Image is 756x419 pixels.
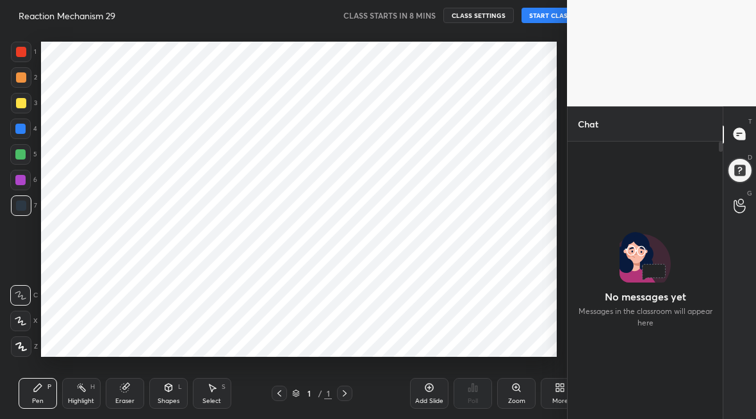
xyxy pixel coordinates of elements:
div: Eraser [115,398,135,404]
div: X [10,311,38,331]
p: D [748,152,752,162]
div: 5 [10,144,37,165]
div: Highlight [68,398,94,404]
div: Select [202,398,221,404]
div: Add Slide [415,398,443,404]
div: P [47,384,51,390]
div: 7 [11,195,37,216]
div: L [178,384,182,390]
div: S [222,384,226,390]
div: Zoom [508,398,525,404]
div: 1 [11,42,37,62]
div: / [318,390,322,397]
div: 1 [302,390,315,397]
div: Shapes [158,398,179,404]
div: 6 [10,170,37,190]
p: Chat [568,107,609,141]
div: Pen [32,398,44,404]
button: START CLASS [522,8,579,23]
h4: Reaction Mechanism 29 [19,10,115,22]
h5: CLASS STARTS IN 8 MINS [343,10,436,21]
div: H [90,384,95,390]
div: 3 [11,93,37,113]
div: 2 [11,67,37,88]
p: T [748,117,752,126]
div: 4 [10,119,37,139]
p: G [747,188,752,198]
button: CLASS SETTINGS [443,8,514,23]
div: 1 [324,388,332,399]
div: Z [11,336,38,357]
div: C [10,285,38,306]
div: More [552,398,568,404]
